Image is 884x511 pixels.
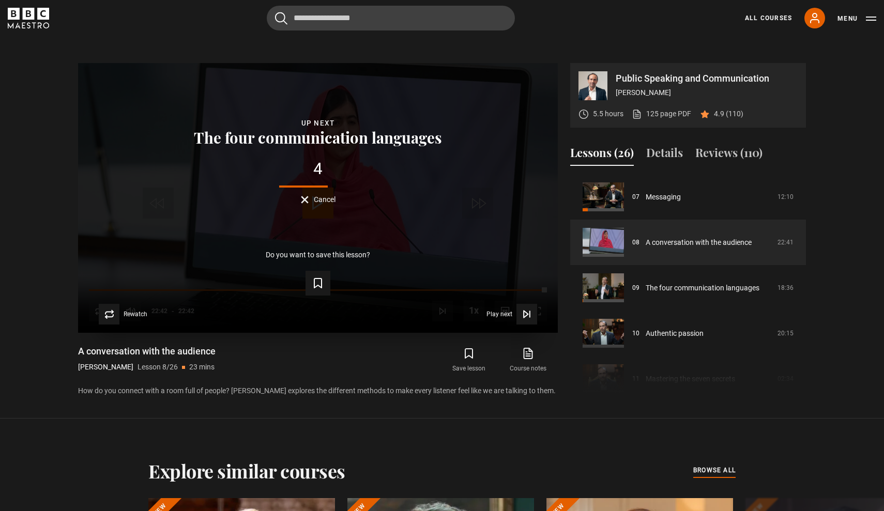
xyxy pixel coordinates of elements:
[745,13,792,23] a: All Courses
[646,192,681,203] a: Messaging
[486,304,537,324] button: Play next
[124,311,147,317] span: Rewatch
[8,8,49,28] svg: BBC Maestro
[148,460,345,482] h2: Explore similar courses
[837,13,876,24] button: Toggle navigation
[646,237,752,248] a: A conversation with the audience
[486,311,512,317] span: Play next
[78,345,216,358] h1: A conversation with the audience
[593,109,623,119] p: 5.5 hours
[616,74,798,83] p: Public Speaking and Communication
[78,63,558,333] video-js: Video Player
[439,345,498,375] button: Save lesson
[646,144,683,166] button: Details
[266,251,370,258] p: Do you want to save this lesson?
[95,117,541,129] div: Up next
[314,196,336,203] span: Cancel
[95,161,541,177] div: 4
[138,362,178,373] p: Lesson 8/26
[78,362,133,373] p: [PERSON_NAME]
[191,129,445,145] button: The four communication languages
[693,465,736,475] span: browse all
[714,109,743,119] p: 4.9 (110)
[570,144,634,166] button: Lessons (26)
[275,12,287,25] button: Submit the search query
[301,196,336,204] button: Cancel
[267,6,515,30] input: Search
[189,362,215,373] p: 23 mins
[499,345,558,375] a: Course notes
[99,304,147,324] button: Rewatch
[78,385,558,396] p: How do you connect with a room full of people? [PERSON_NAME] explores the different methods to ma...
[616,87,798,98] p: [PERSON_NAME]
[695,144,763,166] button: Reviews (110)
[646,283,759,293] a: The four communication languages
[632,109,691,119] a: 125 page PDF
[693,465,736,476] a: browse all
[646,328,704,339] a: Authentic passion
